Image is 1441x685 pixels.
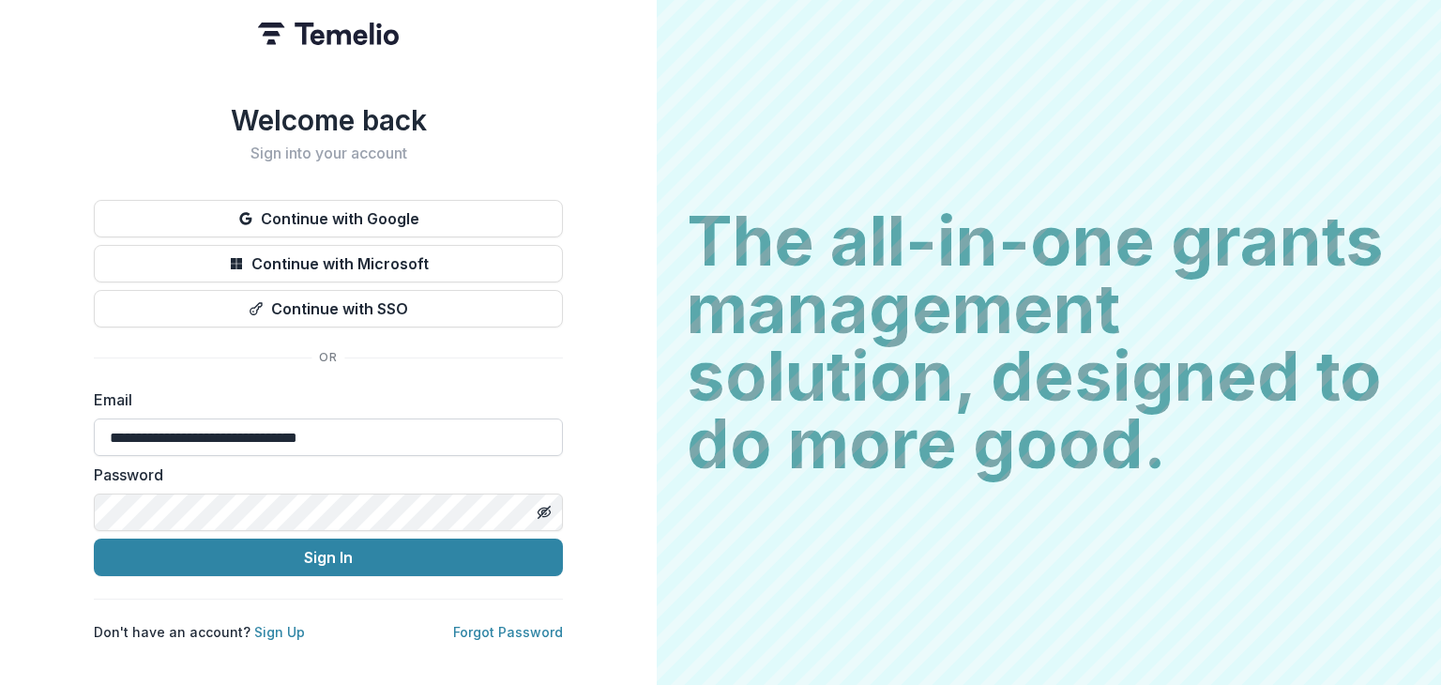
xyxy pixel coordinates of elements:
button: Sign In [94,539,563,576]
button: Continue with Microsoft [94,245,563,282]
img: Temelio [258,23,399,45]
p: Don't have an account? [94,622,305,642]
a: Forgot Password [453,624,563,640]
label: Email [94,388,552,411]
label: Password [94,464,552,486]
button: Continue with Google [94,200,563,237]
h2: Sign into your account [94,145,563,162]
h1: Welcome back [94,103,563,137]
a: Sign Up [254,624,305,640]
button: Continue with SSO [94,290,563,327]
button: Toggle password visibility [529,497,559,527]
